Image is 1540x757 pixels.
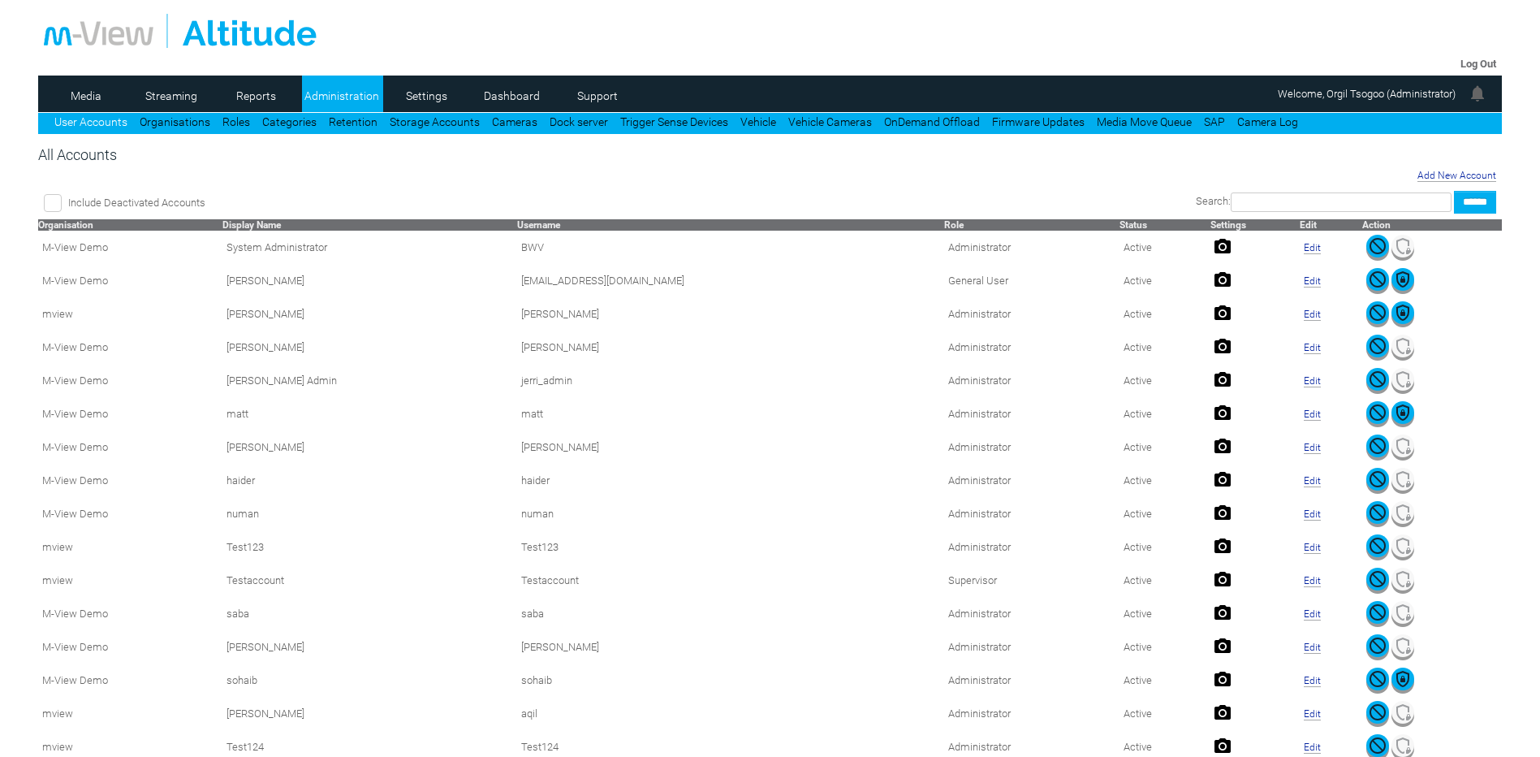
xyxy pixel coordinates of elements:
img: mfa-shield-white-icon.svg [1391,534,1414,557]
td: Supervisor [944,564,1120,597]
td: Active [1119,464,1210,497]
img: user-active-green-icon.svg [1366,701,1389,724]
span: mview [42,574,73,586]
a: Deactivate [1366,314,1389,327]
span: All Accounts [38,146,117,163]
img: user-active-green-icon.svg [1366,734,1389,757]
a: Reset MFA [1391,681,1414,693]
a: Edit [1304,409,1321,421]
a: Deactivate [1366,681,1389,693]
span: Contact Method: SMS [226,308,304,320]
td: Administrator [944,464,1120,497]
td: Active [1119,697,1210,730]
img: camera24.png [1214,504,1231,521]
td: Administrator [944,364,1120,397]
a: Support [558,84,636,108]
a: Deactivate [1366,248,1389,260]
img: mfa-shield-green-icon.svg [1391,401,1414,424]
a: Role [944,219,964,231]
span: Test123 [521,541,559,553]
img: camera24.png [1214,471,1231,487]
a: Organisation [38,219,93,231]
img: user-active-green-icon.svg [1366,668,1389,690]
td: Active [1119,331,1210,364]
img: mfa-shield-white-icon.svg [1391,734,1414,757]
a: Username [517,219,560,231]
a: User Accounts [54,115,127,128]
img: user-active-green-icon.svg [1366,601,1389,624]
a: Cameras [492,115,537,128]
img: camera24.png [1214,604,1231,621]
a: MFA Not Set [1391,647,1414,660]
a: MFA Not Set [1391,581,1414,593]
span: josh [521,441,599,453]
td: Administrator [944,297,1120,331]
span: Contact Method: SMS and Email [226,441,304,453]
a: Vehicle Cameras [788,115,872,128]
a: Deactivate [1366,281,1389,293]
td: Administrator [944,231,1120,264]
span: Contact Method: Email [226,275,304,287]
td: Active [1119,397,1210,430]
a: Deactivate [1366,448,1389,460]
span: M-View Demo [42,241,108,253]
td: Administrator [944,397,1120,430]
a: Edit [1304,475,1321,487]
img: camera24.png [1214,238,1231,254]
span: M-View Demo [42,474,108,487]
td: Active [1119,297,1210,331]
a: Edit [1304,642,1321,654]
th: Settings [1210,219,1300,231]
td: Active [1119,664,1210,697]
span: M-View Demo [42,608,108,620]
a: MFA Not Set [1391,448,1414,460]
a: Retention [329,115,377,128]
span: selina [521,308,599,320]
a: Reset MFA [1391,314,1414,327]
img: camera24.png [1214,404,1231,421]
a: MFA Not Set [1391,481,1414,493]
span: Jerri [521,341,599,353]
a: Deactivate [1366,348,1389,360]
td: Administrator [944,597,1120,630]
span: Welcome, Orgil Tsogoo (Administrator) [1278,88,1456,100]
td: Administrator [944,630,1120,664]
span: M-View Demo [42,374,108,387]
span: gavin [521,641,599,653]
img: mfa-shield-white-icon.svg [1391,501,1414,524]
span: saba [521,608,544,620]
img: camera24.png [1214,571,1231,587]
img: camera24.png [1214,638,1231,654]
img: user-active-green-icon.svg [1366,501,1389,524]
img: mfa-shield-green-icon.svg [1391,268,1414,291]
a: MFA Not Set [1391,714,1414,726]
td: Administrator [944,430,1120,464]
th: Edit [1300,219,1362,231]
a: Edit [1304,442,1321,454]
img: mfa-shield-white-icon.svg [1391,368,1414,391]
div: Search: [563,191,1496,214]
img: user-active-green-icon.svg [1366,568,1389,590]
img: mfa-shield-white-icon.svg [1391,701,1414,724]
a: Roles [222,115,250,128]
td: Active [1119,231,1210,264]
td: Active [1119,564,1210,597]
a: Deactivate [1366,647,1389,660]
img: camera24.png [1214,438,1231,454]
td: Active [1119,430,1210,464]
img: user-active-green-icon.svg [1366,268,1389,291]
td: Active [1119,630,1210,664]
img: user-active-green-icon.svg [1366,335,1389,357]
img: user-active-green-icon.svg [1366,301,1389,324]
a: Edit [1304,575,1321,587]
a: Log Out [1460,58,1496,70]
td: Administrator [944,697,1120,730]
a: Administration [302,84,381,108]
a: Deactivate [1366,581,1389,593]
a: Edit [1304,675,1321,687]
span: sohaib [521,674,552,686]
a: Firmware Updates [992,115,1085,128]
img: camera24.png [1214,371,1231,387]
img: camera24.png [1214,305,1231,321]
td: Active [1119,597,1210,630]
